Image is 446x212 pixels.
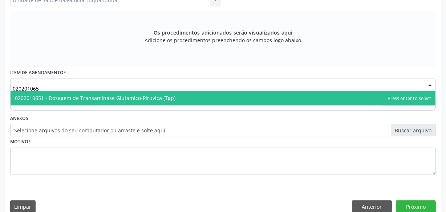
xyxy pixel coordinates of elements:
span: 0202010651 - Dosagem de Transaminase Glutamico-Piruvica (Tgp) [15,95,175,101]
label: Motivo [10,136,31,148]
span: Os procedimentos adicionados serão visualizados aqui [154,29,292,36]
label: Item de agendamento [10,67,66,79]
label: Anexos [10,113,28,124]
input: Buscar por procedimento [13,81,421,96]
span: Adicione os procedimentos preenchendo os campos logo abaixo [145,36,301,44]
